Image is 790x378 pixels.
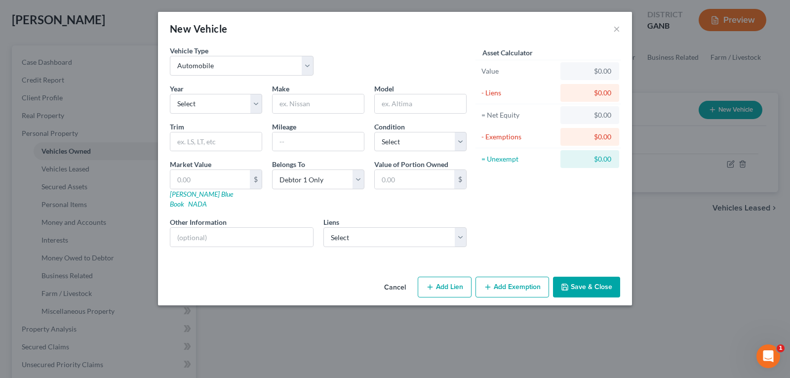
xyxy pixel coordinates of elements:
[568,110,611,120] div: $0.00
[374,122,405,132] label: Condition
[374,159,448,169] label: Value of Portion Owned
[454,170,466,189] div: $
[170,228,313,247] input: (optional)
[481,110,556,120] div: = Net Equity
[323,217,339,227] label: Liens
[272,160,305,168] span: Belongs To
[273,132,364,151] input: --
[418,277,472,297] button: Add Lien
[273,94,364,113] input: ex. Nissan
[375,170,454,189] input: 0.00
[170,159,211,169] label: Market Value
[553,277,620,297] button: Save & Close
[756,344,780,368] iframe: Intercom live chat
[250,170,262,189] div: $
[272,84,289,93] span: Make
[376,278,414,297] button: Cancel
[170,22,227,36] div: New Vehicle
[170,122,184,132] label: Trim
[481,88,556,98] div: - Liens
[170,217,227,227] label: Other Information
[568,88,611,98] div: $0.00
[481,132,556,142] div: - Exemptions
[375,94,466,113] input: ex. Altima
[170,84,184,94] label: Year
[170,45,208,56] label: Vehicle Type
[481,66,556,76] div: Value
[272,122,296,132] label: Mileage
[568,66,611,76] div: $0.00
[170,132,262,151] input: ex. LS, LT, etc
[170,170,250,189] input: 0.00
[777,344,785,352] span: 1
[481,154,556,164] div: = Unexempt
[188,200,207,208] a: NADA
[568,154,611,164] div: $0.00
[374,84,394,94] label: Model
[568,132,611,142] div: $0.00
[170,190,233,208] a: [PERSON_NAME] Blue Book
[475,277,549,297] button: Add Exemption
[482,47,533,58] label: Asset Calculator
[613,23,620,35] button: ×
